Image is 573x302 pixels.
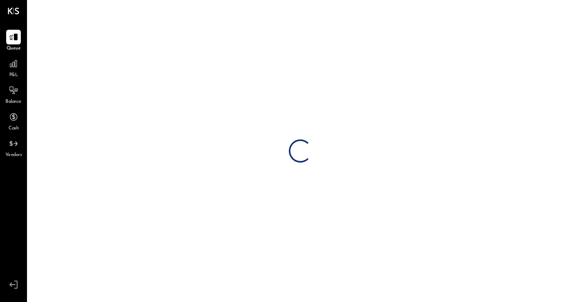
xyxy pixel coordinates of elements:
[0,110,27,132] a: Cash
[0,83,27,105] a: Balance
[0,136,27,159] a: Vendors
[0,56,27,79] a: P&L
[7,45,21,52] span: Queue
[0,30,27,52] a: Queue
[9,72,18,79] span: P&L
[5,152,22,159] span: Vendors
[5,98,22,105] span: Balance
[8,125,19,132] span: Cash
